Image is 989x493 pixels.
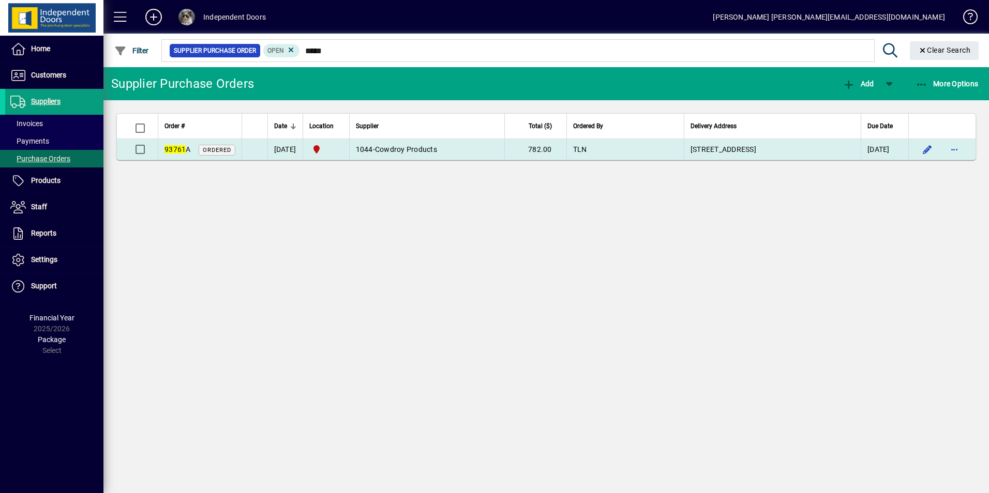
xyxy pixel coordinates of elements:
span: Package [38,335,66,344]
span: More Options [916,80,979,88]
span: Ordered By [573,120,603,132]
span: Christchurch [309,143,343,156]
button: Clear [910,41,979,60]
span: Open [267,47,284,54]
td: [DATE] [267,139,303,160]
span: Total ($) [529,120,552,132]
span: Supplier [356,120,379,132]
span: A [164,145,191,153]
span: Payments [10,137,49,145]
div: Total ($) [511,120,561,132]
button: Edit [919,141,936,158]
div: [PERSON_NAME] [PERSON_NAME][EMAIL_ADDRESS][DOMAIN_NAME] [713,9,945,25]
span: Order # [164,120,185,132]
a: Home [5,36,103,62]
a: Payments [5,132,103,150]
a: Settings [5,247,103,273]
span: Date [274,120,287,132]
a: Support [5,273,103,299]
div: Date [274,120,296,132]
a: Knowledge Base [955,2,976,36]
button: Filter [112,41,152,60]
td: [STREET_ADDRESS] [684,139,861,160]
mat-chip: Completion Status: Open [263,44,300,57]
span: Clear Search [918,46,971,54]
span: TLN [573,145,587,153]
span: Support [31,282,57,290]
span: Home [31,44,50,53]
a: Invoices [5,115,103,132]
div: Supplier Purchase Orders [111,75,254,92]
span: Delivery Address [691,120,737,132]
span: Financial Year [29,314,74,322]
div: Independent Doors [203,9,266,25]
span: Location [309,120,334,132]
span: Filter [114,47,149,55]
span: Add [843,80,874,88]
span: Purchase Orders [10,155,70,163]
button: Profile [170,8,203,26]
a: Reports [5,221,103,246]
div: Ordered By [573,120,678,132]
button: More options [946,141,963,158]
em: 93761 [164,145,186,153]
span: Due Date [867,120,893,132]
a: Purchase Orders [5,150,103,167]
span: Customers [31,71,66,79]
div: Due Date [867,120,902,132]
a: Staff [5,194,103,220]
td: [DATE] [861,139,908,160]
span: Ordered [203,147,231,153]
div: Supplier [356,120,498,132]
button: More Options [913,74,981,93]
div: Order # [164,120,235,132]
span: Suppliers [31,97,61,105]
a: Products [5,168,103,194]
span: 1044 [356,145,373,153]
span: Settings [31,255,57,264]
span: Supplier Purchase Order [174,45,256,56]
a: Customers [5,63,103,88]
button: Add [137,8,170,26]
span: Products [31,176,61,184]
span: Invoices [10,119,43,128]
td: 782.00 [504,139,566,160]
span: Reports [31,229,56,237]
button: Add [840,74,876,93]
span: Staff [31,203,47,211]
td: - [349,139,504,160]
span: Cowdroy Products [375,145,437,153]
div: Location [309,120,343,132]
